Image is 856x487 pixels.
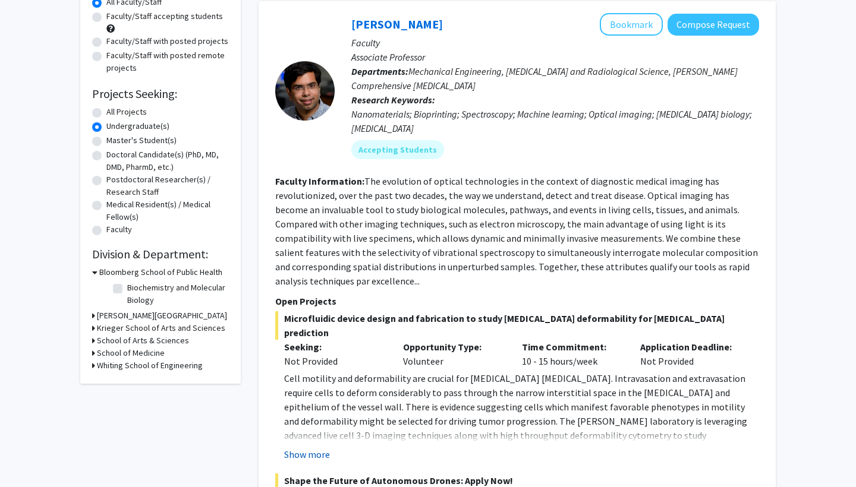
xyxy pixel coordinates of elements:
[97,334,189,347] h3: School of Arts & Sciences
[106,35,228,48] label: Faculty/Staff with posted projects
[97,347,165,359] h3: School of Medicine
[631,340,750,368] div: Not Provided
[275,294,759,308] p: Open Projects
[351,65,408,77] b: Departments:
[9,434,51,478] iframe: Chat
[106,120,169,132] label: Undergraduate(s)
[275,175,364,187] b: Faculty Information:
[513,340,632,368] div: 10 - 15 hours/week
[275,311,759,340] span: Microfluidic device design and fabrication to study [MEDICAL_DATA] deformability for [MEDICAL_DAT...
[275,175,758,287] fg-read-more: The evolution of optical technologies in the context of diagnostic medical imaging has revolution...
[351,65,738,91] span: Mechanical Engineering, [MEDICAL_DATA] and Radiological Science, [PERSON_NAME] Comprehensive [MED...
[668,14,759,36] button: Compose Request to Ishan Barman
[351,140,444,159] mat-chip: Accepting Students
[97,322,225,334] h3: Krieger School of Arts and Sciences
[351,107,759,135] div: Nanomaterials; Bioprinting; Spectroscopy; Machine learning; Optical imaging; [MEDICAL_DATA] biolo...
[284,447,330,461] button: Show more
[106,148,229,173] label: Doctoral Candidate(s) (PhD, MD, DMD, PharmD, etc.)
[600,13,663,36] button: Add Ishan Barman to Bookmarks
[97,359,203,372] h3: Whiting School of Engineering
[92,87,229,101] h2: Projects Seeking:
[106,198,229,223] label: Medical Resident(s) / Medical Fellow(s)
[97,309,227,322] h3: [PERSON_NAME][GEOGRAPHIC_DATA]
[284,354,385,368] div: Not Provided
[106,223,132,236] label: Faculty
[522,340,623,354] p: Time Commitment:
[351,17,443,31] a: [PERSON_NAME]
[284,371,759,457] p: Cell motility and deformability are crucial for [MEDICAL_DATA] [MEDICAL_DATA]. Intravasation and ...
[106,134,177,147] label: Master's Student(s)
[99,266,222,279] h3: Bloomberg School of Public Health
[127,282,226,306] label: Biochemistry and Molecular Biology
[351,94,435,106] b: Research Keywords:
[640,340,741,354] p: Application Deadline:
[106,173,229,198] label: Postdoctoral Researcher(s) / Research Staff
[351,50,759,64] p: Associate Professor
[284,340,385,354] p: Seeking:
[394,340,513,368] div: Volunteer
[92,247,229,261] h2: Division & Department:
[106,106,147,118] label: All Projects
[106,10,223,23] label: Faculty/Staff accepting students
[351,36,759,50] p: Faculty
[403,340,504,354] p: Opportunity Type:
[106,49,229,74] label: Faculty/Staff with posted remote projects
